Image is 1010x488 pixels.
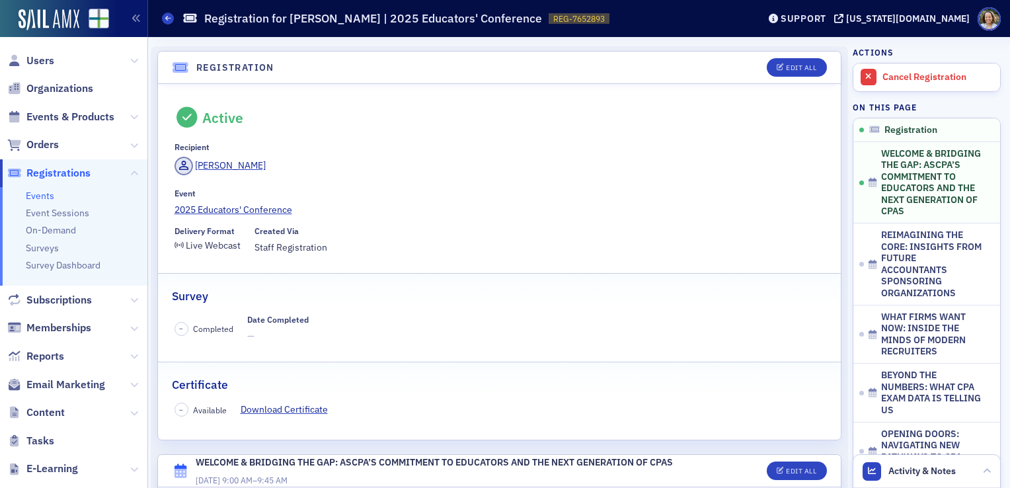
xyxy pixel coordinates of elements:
span: Memberships [26,321,91,335]
a: Events & Products [7,110,114,124]
a: Memberships [7,321,91,335]
span: Completed [193,323,233,335]
span: Subscriptions [26,293,92,307]
div: Recipient [175,142,210,152]
h2: Certificate [172,376,228,393]
h4: On this page [853,101,1001,113]
img: SailAMX [19,9,79,30]
div: Date Completed [247,315,309,325]
time: 9:45 AM [257,475,288,485]
a: Subscriptions [7,293,92,307]
div: Created Via [254,226,299,236]
a: Organizations [7,81,93,96]
span: Staff Registration [254,241,327,255]
a: Reports [7,349,64,364]
a: On-Demand [26,224,76,236]
span: E-Learning [26,462,78,476]
span: [DATE] [196,475,220,485]
time: 9:00 AM [222,475,252,485]
span: Organizations [26,81,93,96]
a: Download Certificate [241,403,338,417]
span: OPENING DOORS: NAVIGATING NEW PATHWAYS TO CPA LICENSURE [881,428,983,475]
span: REG-7652893 [553,13,605,24]
img: SailAMX [89,9,109,29]
div: Cancel Registration [882,71,993,83]
span: Events & Products [26,110,114,124]
span: Profile [978,7,1001,30]
button: [US_STATE][DOMAIN_NAME] [834,14,974,23]
span: WELCOME & BRIDGING THE GAP: ASCPA’S COMMITMENT TO EDUCATORS AND THE NEXT GENERATION OF CPAS [881,148,983,218]
div: WELCOME & BRIDGING THE GAP: ASCPA’S COMMITMENT TO EDUCATORS AND THE NEXT GENERATION OF CPAS [196,456,673,469]
span: Registration [884,124,937,136]
a: Orders [7,138,59,152]
span: Orders [26,138,59,152]
a: Survey Dashboard [26,259,100,271]
div: Active [202,109,243,126]
a: Tasks [7,434,54,448]
a: Event Sessions [26,207,89,219]
span: Reports [26,349,64,364]
a: Content [7,405,65,420]
a: E-Learning [7,462,78,476]
a: Email Marketing [7,378,105,392]
span: Registrations [26,166,91,181]
span: – [179,324,183,333]
span: Available [193,404,227,416]
div: Support [781,13,826,24]
div: Live Webcast [186,242,241,249]
div: [PERSON_NAME] [195,159,266,173]
span: Users [26,54,54,68]
div: Edit All [786,468,816,475]
span: Tasks [26,434,54,448]
a: Events [26,190,54,202]
h2: Survey [172,288,208,305]
div: [US_STATE][DOMAIN_NAME] [846,13,970,24]
a: 2025 Educators' Conference [175,203,825,217]
span: – [196,475,288,485]
span: Content [26,405,65,420]
span: Email Marketing [26,378,105,392]
h4: Actions [853,46,894,58]
a: Surveys [26,242,59,254]
a: Cancel Registration [853,63,1000,91]
span: WHAT FIRMS WANT NOW: INSIDE THE MINDS OF MODERN RECRUITERS [881,311,983,358]
a: View Homepage [79,9,109,31]
button: Edit All [767,462,826,480]
div: Delivery Format [175,226,235,236]
div: Event [175,188,196,198]
span: Activity & Notes [888,464,956,478]
h1: Registration for [PERSON_NAME] | 2025 Educators' Conference [204,11,542,26]
span: – [179,405,183,415]
span: — [247,329,309,343]
a: Users [7,54,54,68]
span: REIMAGINING THE CORE: INSIGHTS FROM FUTURE ACCOUNTANTS SPONSORING ORGANIZATIONS [881,229,983,299]
span: BEYOND THE NUMBERS: WHAT CPA EXAM DATA IS TELLING US [881,370,983,416]
div: Edit All [786,64,816,71]
a: [PERSON_NAME] [175,157,266,175]
a: Registrations [7,166,91,181]
h4: Registration [196,61,274,75]
button: Edit All [767,58,826,77]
